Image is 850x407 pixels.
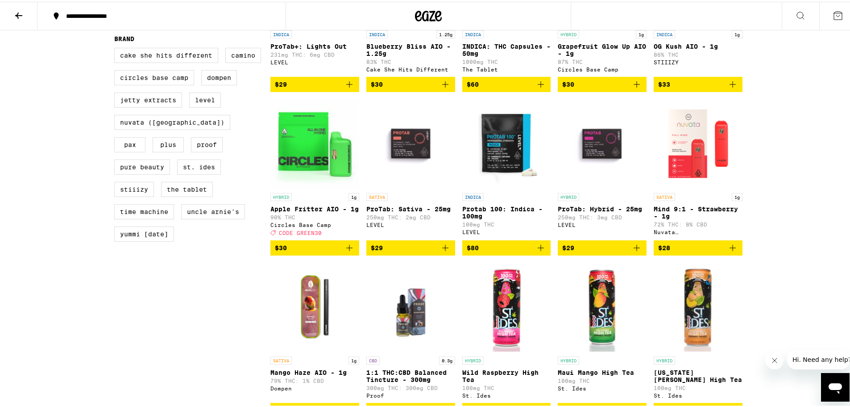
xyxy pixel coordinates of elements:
[654,97,742,187] img: Nuvata (CA) - Mind 9:1 - Strawberry - 1g
[732,191,742,199] p: 1g
[558,75,647,90] button: Add to bag
[366,261,455,401] a: Open page for 1:1 THC:CBD Balanced Tincture - 300mg from Proof
[114,180,154,195] label: STIIIZY
[366,220,455,226] div: LEVEL
[462,97,551,239] a: Open page for Protab 100: Indica - 100mg from LEVEL
[654,50,742,56] p: 86% THC
[462,41,551,55] p: INDICA: THC Capsules - 50mg
[462,367,551,382] p: Wild Raspberry High Tea
[654,261,742,401] a: Open page for Georgia Peach High Tea from St. Ides
[558,261,647,350] img: St. Ides - Maui Mango High Tea
[114,225,174,240] label: Yummi [DATE]
[462,239,551,254] button: Add to bag
[558,376,647,382] p: 100mg THC
[181,202,245,218] label: Uncle Arnie's
[270,261,359,401] a: Open page for Mango Haze AIO - 1g from Dompen
[270,239,359,254] button: Add to bag
[558,204,647,211] p: ProTab: Hybrid - 25mg
[558,97,647,239] a: Open page for ProTab: Hybrid - 25mg from LEVEL
[270,191,292,199] p: HYBRID
[371,243,383,250] span: $29
[5,6,64,13] span: Hi. Need any help?
[371,79,383,86] span: $30
[462,57,551,63] p: 1000mg THC
[558,261,647,401] a: Open page for Maui Mango High Tea from St. Ides
[114,68,194,84] label: Circles Base Camp
[191,135,223,151] label: Proof
[366,97,455,187] img: LEVEL - ProTab: Sativa - 25mg
[114,46,218,61] label: Cake She Hits Different
[462,383,551,389] p: 100mg THC
[462,191,484,199] p: INDICA
[766,350,784,368] iframe: Close message
[462,204,551,218] p: Protab 100: Indica - 100mg
[462,261,551,350] img: St. Ides - Wild Raspberry High Tea
[558,220,647,226] div: LEVEL
[275,243,287,250] span: $30
[558,191,579,199] p: HYBRID
[366,261,455,350] img: Proof - 1:1 THC:CBD Balanced Tincture - 300mg
[439,355,455,363] p: 0.3g
[270,50,359,56] p: 231mg THC: 6mg CBD
[558,355,579,363] p: HYBRID
[462,227,551,233] div: LEVEL
[462,220,551,226] p: 100mg THC
[153,135,184,151] label: PLUS
[270,376,359,382] p: 79% THC: 1% CBD
[161,180,213,195] label: The Tablet
[348,355,359,363] p: 1g
[462,261,551,401] a: Open page for Wild Raspberry High Tea from St. Ides
[654,355,675,363] p: HYBRID
[275,79,287,86] span: $29
[114,34,134,41] legend: Brand
[270,213,359,218] p: 90% THC
[558,41,647,55] p: Grapefruit Glow Up AIO - 1g
[654,29,675,37] p: INDICA
[270,220,359,226] div: Circles Base Camp
[366,97,455,239] a: Open page for ProTab: Sativa - 25mg from LEVEL
[366,57,455,63] p: 83% THC
[562,79,574,86] span: $30
[654,220,742,226] p: 72% THC: 8% CBD
[189,91,221,106] label: LEVEL
[366,355,380,363] p: CBD
[114,91,182,106] label: Jetty Extracts
[366,383,455,389] p: 300mg THC: 300mg CBD
[366,391,455,397] div: Proof
[654,391,742,397] div: St. Ides
[270,58,359,63] div: LEVEL
[279,228,322,234] span: CODE GREEN30
[787,348,850,368] iframe: Message from company
[366,204,455,211] p: ProTab: Sativa - 25mg
[558,65,647,71] div: Circles Base Camp
[270,41,359,48] p: ProTab+: Lights Out
[177,158,221,173] label: St. Ides
[462,97,551,187] img: LEVEL - Protab 100: Indica - 100mg
[270,29,292,37] p: INDICA
[270,75,359,90] button: Add to bag
[270,384,359,390] div: Dompen
[654,227,742,233] div: Nuvata ([GEOGRAPHIC_DATA])
[658,243,670,250] span: $28
[732,29,742,37] p: 1g
[821,371,850,400] iframe: Button to launch messaging window
[558,213,647,218] p: 250mg THC: 3mg CBD
[366,367,455,382] p: 1:1 THC:CBD Balanced Tincture - 300mg
[462,29,484,37] p: INDICA
[558,97,647,187] img: LEVEL - ProTab: Hybrid - 25mg
[654,97,742,239] a: Open page for Mind 9:1 - Strawberry - 1g from Nuvata (CA)
[270,261,359,350] img: Dompen - Mango Haze AIO - 1g
[558,239,647,254] button: Add to bag
[558,29,579,37] p: HYBRID
[114,135,145,151] label: PAX
[366,29,388,37] p: INDICA
[636,29,647,37] p: 1g
[270,355,292,363] p: SATIVA
[462,391,551,397] div: St. Ides
[467,243,479,250] span: $80
[462,75,551,90] button: Add to bag
[558,384,647,390] div: St. Ides
[114,158,170,173] label: Pure Beauty
[270,204,359,211] p: Apple Fritter AIO - 1g
[366,75,455,90] button: Add to bag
